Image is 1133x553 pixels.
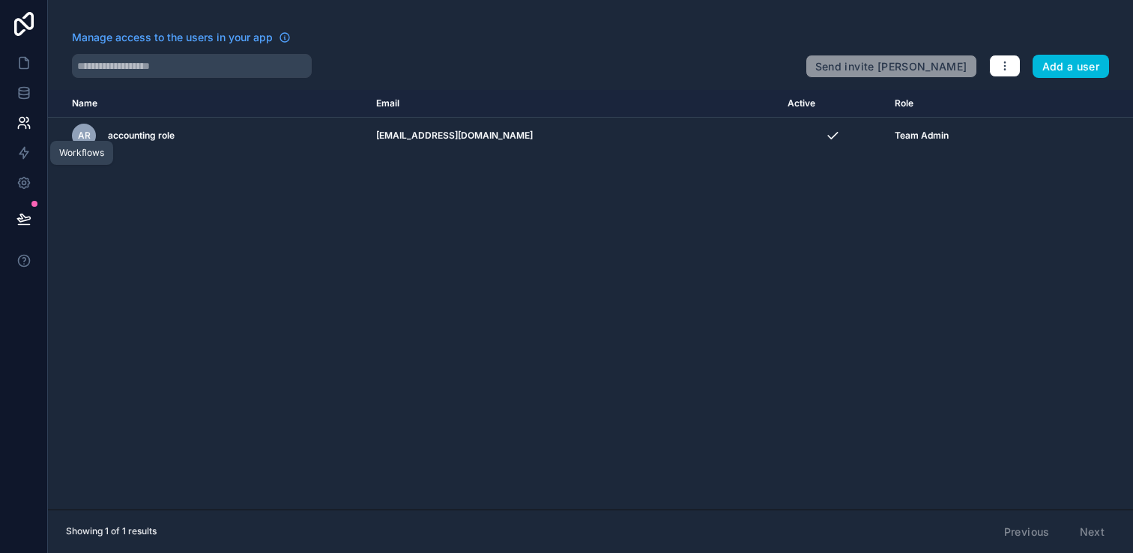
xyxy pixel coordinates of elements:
th: Active [779,90,886,118]
th: Role [886,90,1055,118]
a: Manage access to the users in your app [72,30,291,45]
div: scrollable content [48,90,1133,510]
span: Team Admin [895,130,949,142]
span: Showing 1 of 1 results [66,525,157,537]
td: [EMAIL_ADDRESS][DOMAIN_NAME] [367,118,779,154]
span: ar [78,130,91,142]
th: Email [367,90,779,118]
button: Add a user [1033,55,1110,79]
div: Workflows [59,147,104,159]
th: Name [48,90,367,118]
span: accounting role [108,130,175,142]
span: Manage access to the users in your app [72,30,273,45]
